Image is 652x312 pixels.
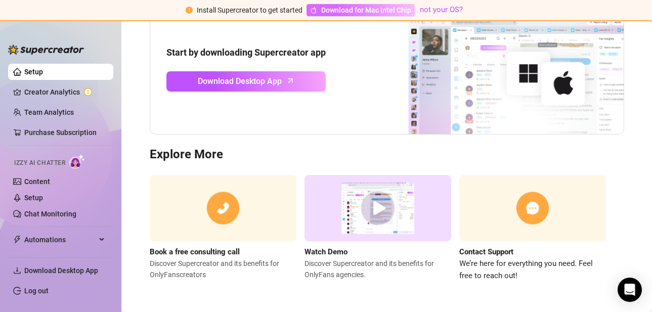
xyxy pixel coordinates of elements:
span: We’re here for everything you need. Feel free to reach out! [459,258,606,282]
span: Discover Supercreator and its benefits for OnlyFans creators [150,258,296,280]
strong: Contact Support [459,247,513,256]
span: download [13,266,21,275]
span: Download for Mac Intel Chip [321,5,411,16]
strong: Watch Demo [305,247,347,256]
a: Setup [24,194,43,202]
span: thunderbolt [13,236,21,244]
a: Purchase Subscription [24,124,105,141]
a: Content [24,177,50,186]
a: Team Analytics [24,108,74,116]
span: Discover Supercreator and its benefits for OnlyFans agencies. [305,258,451,280]
img: supercreator demo [305,175,451,241]
span: apple [310,7,317,14]
span: arrow-up [285,75,296,86]
a: Download for Mac Intel Chip [307,4,415,16]
img: download app [371,3,624,135]
span: Izzy AI Chatter [14,158,65,168]
h3: Explore More [150,147,624,163]
a: Watch DemoDiscover Supercreator and its benefits for OnlyFans agencies. [305,175,451,282]
a: Chat Monitoring [24,210,76,218]
img: consulting call [150,175,296,241]
img: AI Chatter [69,154,85,169]
a: Setup [24,68,43,76]
a: Log out [24,287,49,295]
div: Open Intercom Messenger [618,278,642,302]
span: Install Supercreator to get started [197,6,302,14]
span: Download Desktop App [24,266,98,275]
a: Download Desktop Apparrow-up [166,71,326,92]
img: contact support [459,175,606,241]
span: exclamation-circle [186,7,193,14]
a: Creator Analytics exclamation-circle [24,84,105,100]
a: not your OS? [420,5,463,14]
span: Chat Copilot [24,252,96,268]
img: logo-BBDzfeDw.svg [8,44,84,55]
strong: Book a free consulting call [150,247,240,256]
a: Book a free consulting callDiscover Supercreator and its benefits for OnlyFanscreators [150,175,296,282]
span: Download Desktop App [198,75,282,87]
strong: Start by downloading Supercreator app [166,47,326,58]
span: Automations [24,232,96,248]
